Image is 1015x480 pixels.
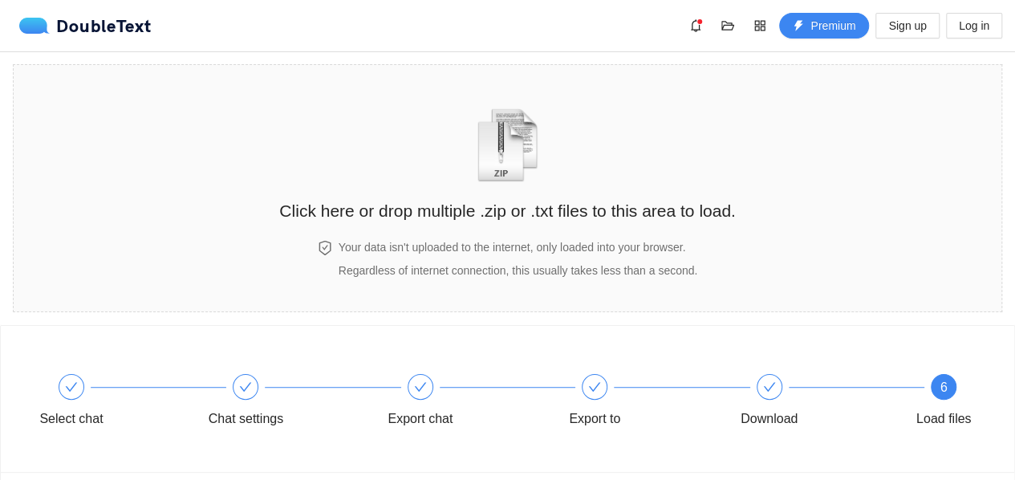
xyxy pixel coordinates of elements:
div: Load files [916,406,972,432]
span: safety-certificate [318,241,332,255]
button: Log in [946,13,1002,39]
h2: Click here or drop multiple .zip or .txt files to this area to load. [279,197,735,224]
div: Export chat [374,374,548,432]
button: bell [683,13,708,39]
h4: Your data isn't uploaded to the internet, only loaded into your browser. [339,238,697,256]
div: Chat settings [209,406,283,432]
span: folder-open [716,19,740,32]
div: Chat settings [199,374,373,432]
span: Log in [959,17,989,35]
div: Download [741,406,798,432]
div: DoubleText [19,18,152,34]
div: Export chat [388,406,453,432]
span: check [763,380,776,393]
span: check [65,380,78,393]
span: Sign up [888,17,926,35]
div: Select chat [25,374,199,432]
div: 6Load files [897,374,990,432]
div: Select chat [39,406,103,432]
span: bell [684,19,708,32]
button: Sign up [875,13,939,39]
a: logoDoubleText [19,18,152,34]
span: Regardless of internet connection, this usually takes less than a second. [339,264,697,277]
button: appstore [747,13,773,39]
span: check [414,380,427,393]
span: check [239,380,252,393]
span: appstore [748,19,772,32]
button: thunderboltPremium [779,13,869,39]
span: 6 [940,380,948,394]
div: Export to [569,406,620,432]
span: thunderbolt [793,20,804,33]
span: Premium [810,17,855,35]
img: logo [19,18,56,34]
img: zipOrTextIcon [470,108,545,182]
div: Export to [548,374,722,432]
button: folder-open [715,13,741,39]
div: Download [723,374,897,432]
span: check [588,380,601,393]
